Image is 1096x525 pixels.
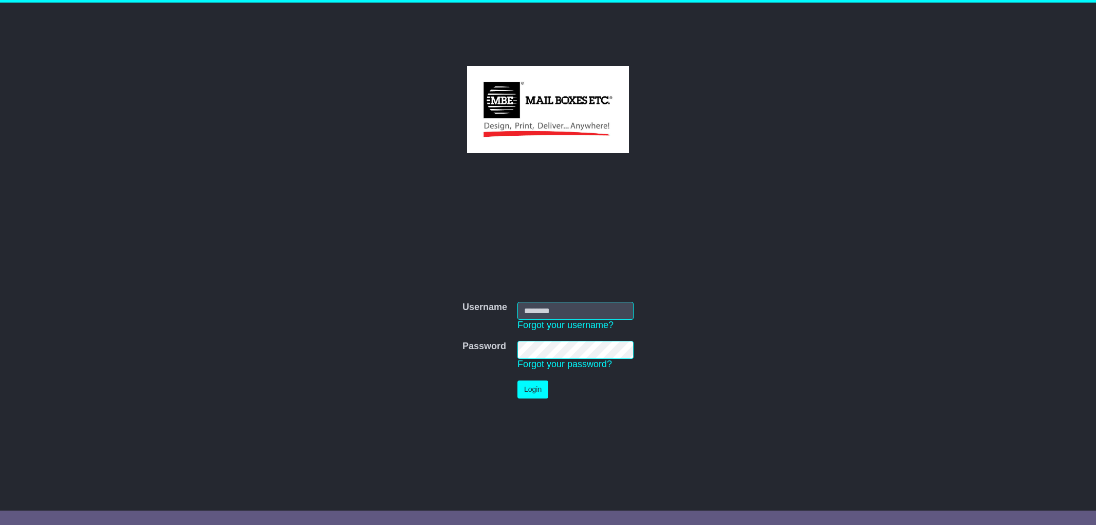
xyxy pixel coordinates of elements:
[517,320,614,330] a: Forgot your username?
[517,381,548,399] button: Login
[517,359,612,369] a: Forgot your password?
[467,66,629,153] img: MBE Eight Mile Plains
[462,341,506,352] label: Password
[462,302,507,313] label: Username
